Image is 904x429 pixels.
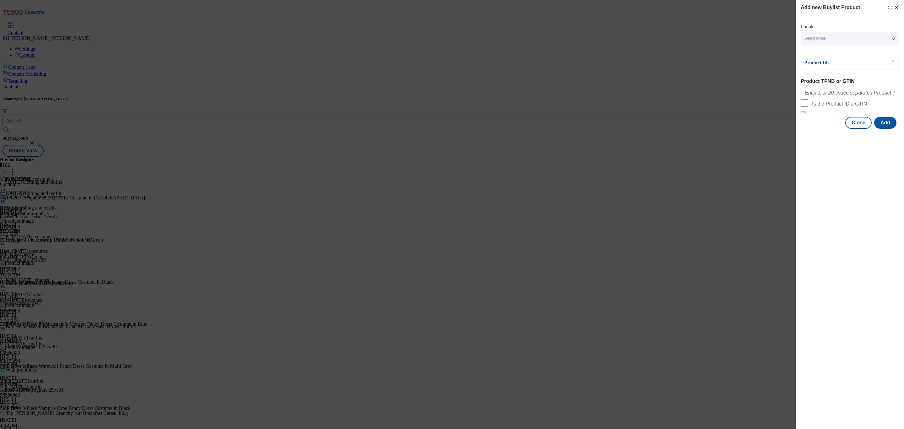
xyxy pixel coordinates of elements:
button: Close [845,117,872,129]
button: Add [874,117,896,129]
label: Product TPNB or GTIN [801,79,899,84]
p: Product Ids [804,60,870,66]
h4: Add new Buylist Product [801,4,860,11]
input: Enter 1 or 20 space separated Product TPNB or GTIN [801,87,899,99]
span: Select locale [804,36,826,41]
button: Select locale [801,32,899,45]
span: Is the Product ID a GTIN [812,101,867,107]
label: Locale [801,25,815,29]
